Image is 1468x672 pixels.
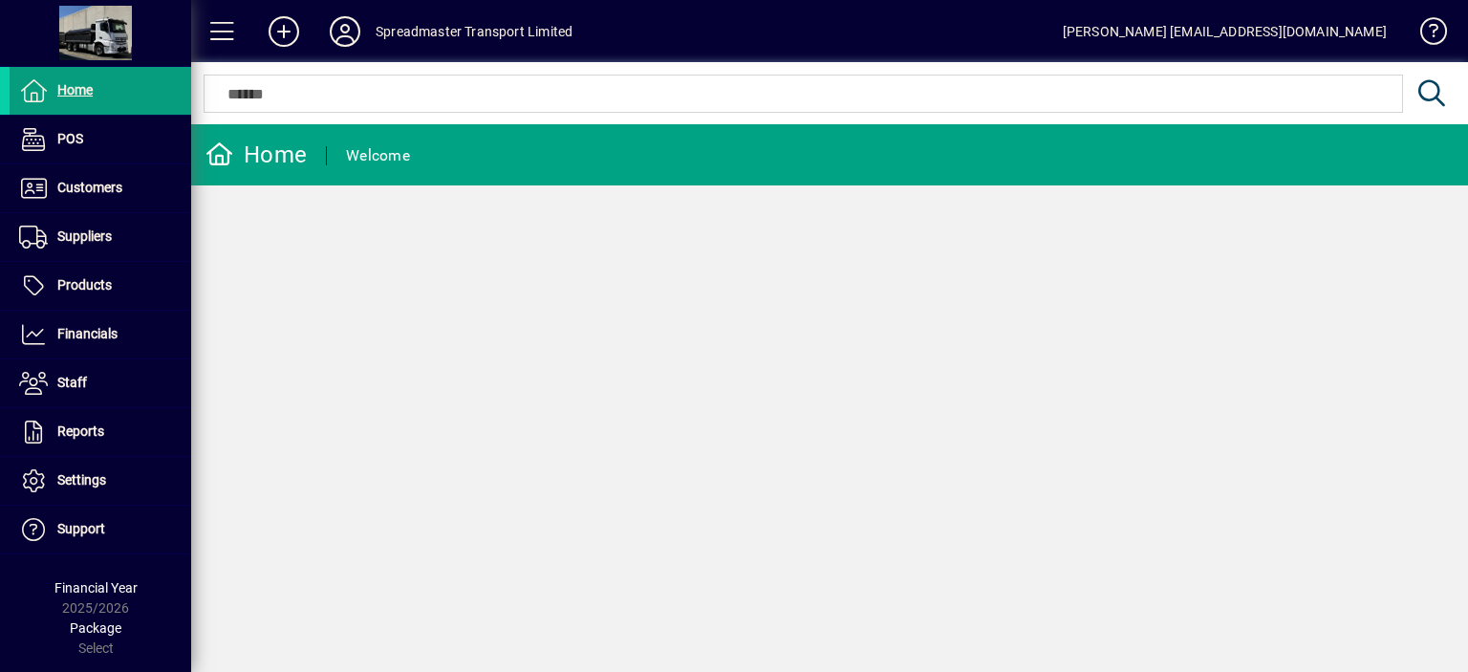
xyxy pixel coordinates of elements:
div: Welcome [346,141,410,171]
a: Products [10,262,191,310]
span: Suppliers [57,228,112,244]
span: Financials [57,326,118,341]
a: Suppliers [10,213,191,261]
a: Settings [10,457,191,505]
button: Add [253,14,314,49]
div: Home [205,140,307,170]
span: Products [57,277,112,293]
a: POS [10,116,191,163]
span: POS [57,131,83,146]
span: Reports [57,423,104,439]
span: Customers [57,180,122,195]
span: Settings [57,472,106,488]
span: Financial Year [54,580,138,596]
div: Spreadmaster Transport Limited [376,16,572,47]
a: Knowledge Base [1406,4,1444,66]
a: Support [10,506,191,553]
a: Staff [10,359,191,407]
span: Support [57,521,105,536]
a: Customers [10,164,191,212]
a: Reports [10,408,191,456]
a: Financials [10,311,191,358]
button: Profile [314,14,376,49]
span: Home [57,82,93,98]
span: Package [70,620,121,636]
span: Staff [57,375,87,390]
div: [PERSON_NAME] [EMAIL_ADDRESS][DOMAIN_NAME] [1063,16,1387,47]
